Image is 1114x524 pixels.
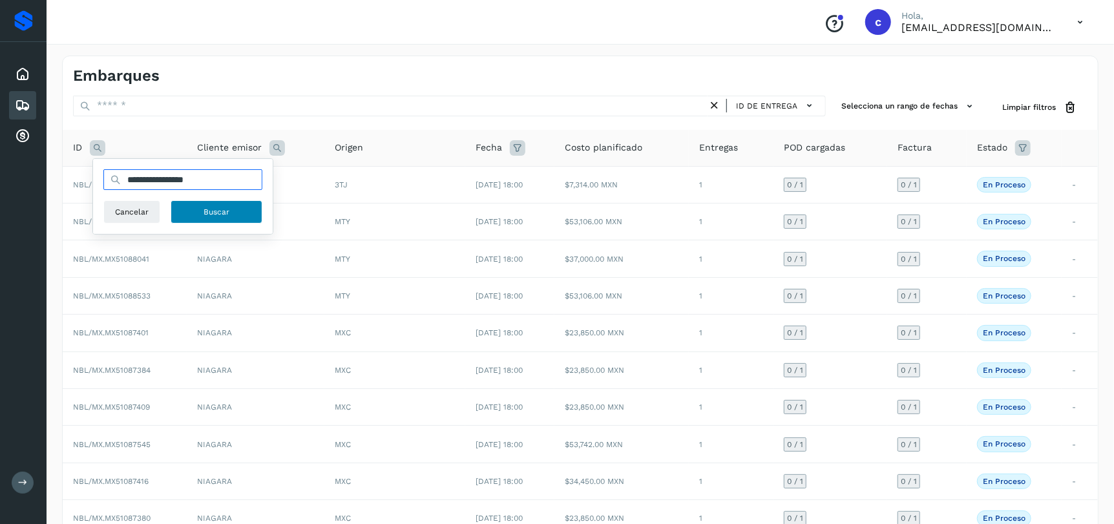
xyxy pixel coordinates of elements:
td: NIAGARA [187,426,324,463]
td: $23,850.00 MXN [554,351,689,388]
span: Limpiar filtros [1002,101,1056,113]
span: Cliente emisor [197,141,262,154]
td: $7,314.00 MXN [554,166,689,203]
span: 0 / 1 [787,366,803,374]
span: 0 / 1 [901,181,917,189]
p: En proceso [983,328,1025,337]
span: [DATE] 18:00 [476,403,523,412]
span: 0 / 1 [787,329,803,337]
span: [DATE] 18:00 [476,291,523,300]
span: [DATE] 18:00 [476,514,523,523]
span: NBL/MX.MX51087545 [73,440,151,449]
div: Cuentas por cobrar [9,122,36,151]
span: 3TJ [335,180,348,189]
span: MXC [335,514,351,523]
span: ID de entrega [736,100,797,112]
h4: Embarques [73,67,160,85]
span: NBL/MX.MX51087409 [73,403,150,412]
span: NBL/MX.MX51088533 [73,291,151,300]
span: NBL/MX.MX51088205 [73,217,151,226]
td: $23,850.00 MXN [554,315,689,351]
span: MTY [335,291,350,300]
span: MXC [335,440,351,449]
td: 1 [689,389,774,426]
td: 1 [689,204,774,240]
button: Limpiar filtros [992,96,1088,120]
td: $53,106.00 MXN [554,277,689,314]
td: $53,106.00 MXN [554,204,689,240]
span: [DATE] 18:00 [476,255,523,264]
td: - [1062,240,1098,277]
td: - [1062,315,1098,351]
p: En proceso [983,439,1025,448]
p: En proceso [983,403,1025,412]
td: - [1062,463,1098,499]
td: 1 [689,315,774,351]
span: 0 / 1 [901,366,917,374]
td: NIAGARA [187,389,324,426]
td: $34,450.00 MXN [554,463,689,499]
p: En proceso [983,477,1025,486]
div: Embarques [9,91,36,120]
span: [DATE] 18:00 [476,477,523,486]
span: 0 / 1 [901,441,917,448]
span: 0 / 1 [787,403,803,411]
td: 1 [689,240,774,277]
span: 0 / 1 [787,292,803,300]
span: Entregas [699,141,738,154]
td: $53,742.00 MXN [554,426,689,463]
span: MTY [335,255,350,264]
span: 0 / 1 [901,477,917,485]
td: - [1062,204,1098,240]
span: MXC [335,328,351,337]
span: 0 / 1 [787,477,803,485]
span: POD cargadas [784,141,845,154]
span: 0 / 1 [901,292,917,300]
td: - [1062,277,1098,314]
span: [DATE] 18:00 [476,366,523,375]
span: MXC [335,403,351,412]
span: Estado [977,141,1007,154]
span: Costo planificado [565,141,642,154]
p: cuentasespeciales8_met@castores.com.mx [901,21,1056,34]
span: [DATE] 18:00 [476,180,523,189]
span: NBL/MX.MX51087384 [73,366,151,375]
span: MTY [335,217,350,226]
span: NBL/MX.MX51087788 [73,180,151,189]
span: 0 / 1 [901,514,917,522]
button: ID de entrega [732,96,820,115]
span: 0 / 1 [787,218,803,225]
td: 1 [689,351,774,388]
p: En proceso [983,254,1025,263]
span: NBL/MX.MX51088041 [73,255,149,264]
span: 0 / 1 [901,255,917,263]
p: Hola, [901,10,1056,21]
p: En proceso [983,217,1025,226]
td: $37,000.00 MXN [554,240,689,277]
td: NIAGARA [187,315,324,351]
p: En proceso [983,514,1025,523]
span: 0 / 1 [901,329,917,337]
td: NIAGARA [187,351,324,388]
span: NBL/MX.MX51087401 [73,328,149,337]
td: NIAGARA [187,240,324,277]
td: - [1062,389,1098,426]
p: En proceso [983,366,1025,375]
span: [DATE] 18:00 [476,440,523,449]
span: [DATE] 18:00 [476,217,523,226]
span: MXC [335,366,351,375]
span: MXC [335,477,351,486]
td: 1 [689,166,774,203]
span: 0 / 1 [787,255,803,263]
td: NIAGARA [187,277,324,314]
p: En proceso [983,180,1025,189]
p: En proceso [983,291,1025,300]
span: [DATE] 18:00 [476,328,523,337]
td: 1 [689,426,774,463]
span: 0 / 1 [787,181,803,189]
span: NBL/MX.MX51087380 [73,514,151,523]
td: NIAGARA [187,463,324,499]
td: 1 [689,277,774,314]
span: 0 / 1 [787,441,803,448]
button: Selecciona un rango de fechas [836,96,982,117]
